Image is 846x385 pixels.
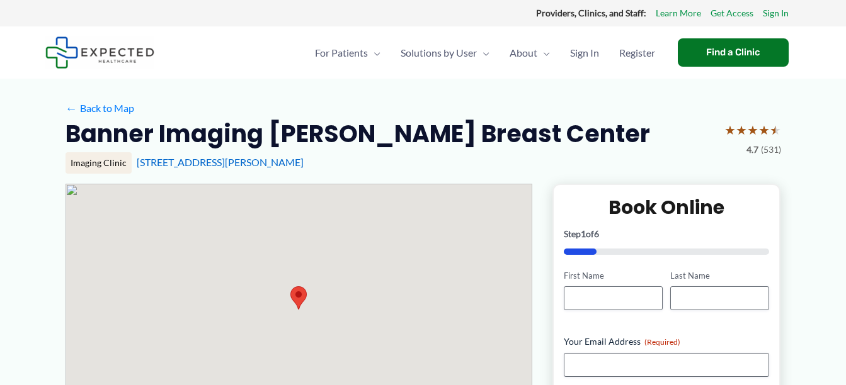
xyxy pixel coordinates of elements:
span: Register [619,31,655,75]
span: (Required) [644,337,680,347]
a: Find a Clinic [678,38,789,67]
span: 4.7 [746,142,758,158]
span: ★ [724,118,736,142]
h2: Banner Imaging [PERSON_NAME] Breast Center [66,118,650,149]
h2: Book Online [564,195,770,220]
a: Get Access [711,5,753,21]
span: 6 [594,228,599,239]
p: Step of [564,230,770,238]
a: Sign In [560,31,609,75]
nav: Primary Site Navigation [305,31,665,75]
a: Learn More [656,5,701,21]
a: AboutMenu Toggle [500,31,560,75]
span: Sign In [570,31,599,75]
strong: Providers, Clinics, and Staff: [536,8,646,18]
img: Expected Healthcare Logo - side, dark font, small [45,36,154,69]
span: ★ [770,118,781,142]
span: ← [66,102,77,114]
a: Register [609,31,665,75]
div: Imaging Clinic [66,152,132,174]
a: [STREET_ADDRESS][PERSON_NAME] [137,156,304,168]
span: Solutions by User [401,31,477,75]
a: For PatientsMenu Toggle [305,31,391,75]
span: For Patients [315,31,368,75]
a: ←Back to Map [66,99,134,118]
span: ★ [747,118,758,142]
a: Solutions by UserMenu Toggle [391,31,500,75]
span: Menu Toggle [477,31,489,75]
span: Menu Toggle [368,31,380,75]
span: About [510,31,537,75]
label: First Name [564,270,663,282]
span: (531) [761,142,781,158]
label: Your Email Address [564,335,770,348]
span: ★ [736,118,747,142]
label: Last Name [670,270,769,282]
span: ★ [758,118,770,142]
span: Menu Toggle [537,31,550,75]
a: Sign In [763,5,789,21]
span: 1 [581,228,586,239]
